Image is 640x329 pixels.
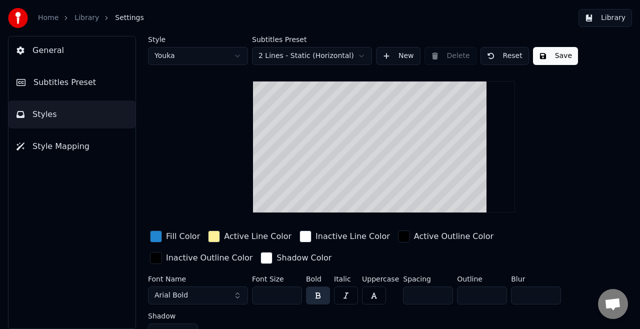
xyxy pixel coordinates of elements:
div: Fill Color [166,230,200,242]
a: פתח צ'אט [598,289,628,319]
span: Subtitles Preset [33,76,96,88]
button: Styles [8,100,135,128]
button: Fill Color [148,228,202,244]
a: Home [38,13,58,23]
label: Style [148,36,248,43]
label: Font Size [252,275,302,282]
span: Settings [115,13,143,23]
div: Shadow Color [276,252,331,264]
button: Active Outline Color [396,228,495,244]
button: Inactive Outline Color [148,250,254,266]
label: Shadow [148,312,198,319]
label: Spacing [403,275,453,282]
div: Inactive Line Color [315,230,390,242]
span: Style Mapping [32,140,89,152]
button: Inactive Line Color [297,228,392,244]
div: Active Line Color [224,230,291,242]
label: Italic [334,275,358,282]
button: Active Line Color [206,228,293,244]
a: Library [74,13,99,23]
label: Outline [457,275,507,282]
button: Library [578,9,632,27]
button: Reset [480,47,529,65]
label: Subtitles Preset [252,36,372,43]
div: Active Outline Color [414,230,493,242]
button: Save [533,47,578,65]
nav: breadcrumb [38,13,144,23]
button: Style Mapping [8,132,135,160]
button: Subtitles Preset [8,68,135,96]
label: Bold [306,275,330,282]
span: Styles [32,108,57,120]
button: General [8,36,135,64]
span: General [32,44,64,56]
label: Blur [511,275,561,282]
div: Inactive Outline Color [166,252,252,264]
img: youka [8,8,28,28]
label: Font Name [148,275,248,282]
label: Uppercase [362,275,399,282]
button: New [376,47,420,65]
span: Arial Bold [154,290,188,300]
button: Shadow Color [258,250,333,266]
